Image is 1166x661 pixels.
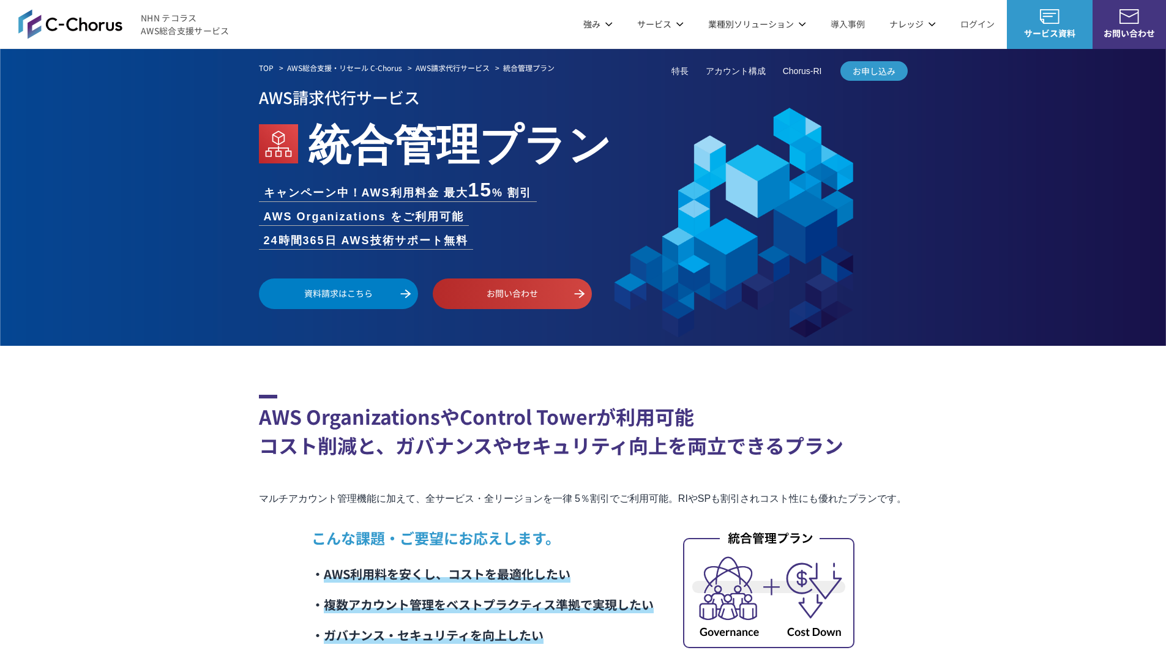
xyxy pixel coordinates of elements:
[18,9,122,39] img: AWS総合支援サービス C-Chorus
[324,565,570,583] span: AWS利用料を安くし、コストを最適化したい
[840,65,908,78] span: お申し込み
[468,179,493,201] span: 15
[583,18,613,31] p: 強み
[683,529,854,648] img: 統合管理プラン_内容イメージ
[637,18,684,31] p: サービス
[18,9,230,39] a: AWS総合支援サービス C-ChorusNHN テコラスAWS総合支援サービス
[259,233,473,249] li: 24時間365日 AWS技術サポート無料
[312,527,654,549] p: こんな課題・ご要望にお応えします。
[259,84,908,110] p: AWS請求代行サービス
[141,12,230,37] span: NHN テコラス AWS総合支援サービス
[324,596,654,613] span: 複数アカウント管理をベストプラクティス準拠で実現したい
[259,490,908,507] p: マルチアカウント管理機能に加えて、全サービス・全リージョンを一律 5％割引でご利用可能。RIやSPも割引されコスト性にも優れたプランです。
[287,62,402,73] a: AWS総合支援・リセール C-Chorus
[259,395,908,460] h2: AWS OrganizationsやControl Towerが利用可能 コスト削減と、ガバナンスやセキュリティ向上を両立できるプラン
[1007,27,1093,40] span: サービス資料
[671,65,689,78] a: 特長
[889,18,936,31] p: ナレッジ
[503,62,555,73] em: 統合管理プラン
[259,209,469,225] li: AWS Organizations をご利用可能
[1040,9,1059,24] img: AWS総合支援サービス C-Chorus サービス資料
[259,180,537,201] li: キャンペーン中！AWS利用料金 最大 % 割引
[706,65,766,78] a: アカウント構成
[433,278,592,309] a: お問い合わせ
[312,559,654,589] li: ・
[840,61,908,81] a: お申し込み
[312,589,654,620] li: ・
[259,62,274,73] a: TOP
[324,626,544,644] span: ガバナンス・セキュリティを向上したい
[1119,9,1139,24] img: お問い合わせ
[831,18,865,31] a: 導入事例
[259,278,418,309] a: 資料請求はこちら
[259,124,298,163] img: AWS Organizations
[1093,27,1166,40] span: お問い合わせ
[708,18,806,31] p: 業種別ソリューション
[312,620,654,651] li: ・
[308,110,611,173] em: 統合管理プラン
[960,18,995,31] a: ログイン
[416,62,490,73] a: AWS請求代行サービス
[783,65,822,78] a: Chorus-RI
